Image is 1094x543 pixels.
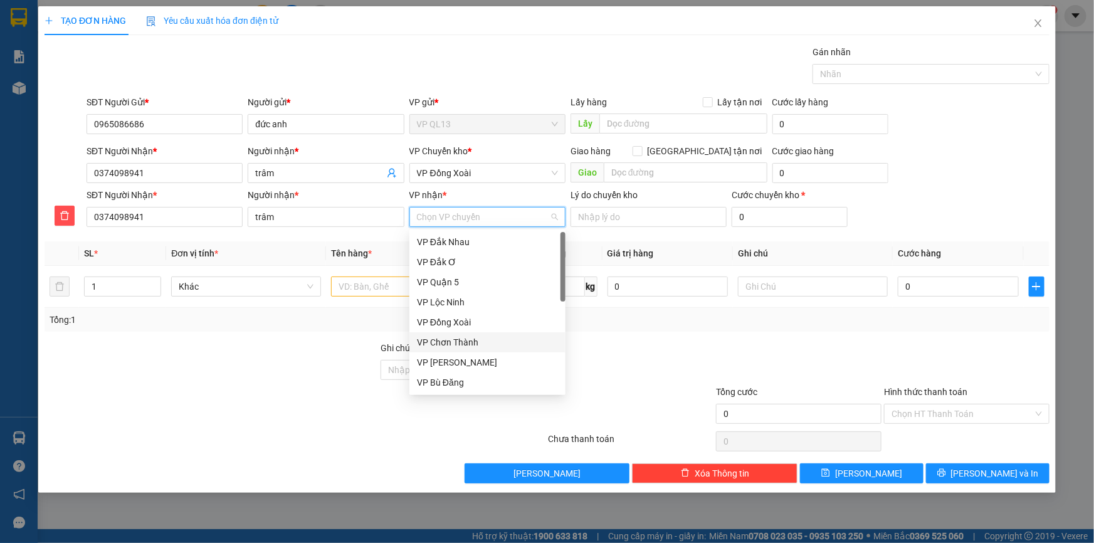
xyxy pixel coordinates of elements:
input: Dọc đường [599,113,767,134]
div: VP Quận 5 [417,275,558,289]
span: Gửi: [11,12,30,25]
input: Cước giao hàng [772,163,888,183]
input: 0 [607,277,728,297]
span: CC : [96,84,113,97]
div: thủy [11,26,89,41]
button: [PERSON_NAME] [465,463,630,483]
button: delete [50,277,70,297]
div: VP [PERSON_NAME] [417,356,558,369]
span: Lấy hàng [571,97,607,107]
button: printer[PERSON_NAME] và In [926,463,1049,483]
span: kg [585,277,597,297]
span: SL [84,248,94,258]
div: VP Chơn Thành [409,332,565,352]
span: Yêu cầu xuất hóa đơn điện tử [146,16,278,26]
span: Cước hàng [898,248,941,258]
div: VP Đắk Nhau [417,235,558,249]
span: Tên hàng [331,248,372,258]
div: VP Đức Liễu [409,352,565,372]
span: [PERSON_NAME] [513,467,581,480]
button: plus [1029,277,1044,297]
span: Lấy [571,113,599,134]
span: delete [55,211,74,221]
span: Lấy tận nơi [713,95,767,109]
div: 40.000 [96,81,184,98]
div: VP Đắk Nhau [409,232,565,252]
div: SĐT Người Nhận [87,144,243,158]
input: Cước lấy hàng [772,114,888,134]
span: Xóa Thông tin [695,467,749,480]
span: Giá trị hàng [607,248,654,258]
th: Ghi chú [733,241,893,266]
span: user-add [387,168,397,178]
div: VP Lộc Ninh [417,295,558,309]
div: Chưa thanh toán [547,432,715,454]
input: Lý do chuyển kho [571,207,727,227]
input: SĐT người nhận [87,207,243,227]
div: VP Chơn Thành [417,335,558,349]
div: VP Đồng Xoài [417,315,558,329]
label: Hình thức thanh toán [884,387,967,397]
span: Giao [571,162,604,182]
span: Khác [179,277,313,296]
div: Người gửi [248,95,404,109]
label: Gán nhãn [813,47,851,57]
div: SĐT Người Nhận [87,188,243,202]
div: Người nhận [248,144,404,158]
span: plus [1029,282,1044,292]
span: plus [45,16,53,25]
span: VP Đồng Xoài [417,164,558,182]
input: Tên người nhận [248,207,404,227]
button: Close [1021,6,1056,41]
span: delete [681,468,690,478]
button: save[PERSON_NAME] [800,463,923,483]
button: deleteXóa Thông tin [632,463,797,483]
span: [GEOGRAPHIC_DATA] tận nơi [643,144,767,158]
div: VP Bù Đăng [409,372,565,393]
label: Ghi chú đơn hàng [381,343,450,353]
div: thành [98,41,183,56]
button: delete [55,206,75,226]
span: [PERSON_NAME] [835,467,902,480]
span: VP QL13 [417,115,558,134]
span: close [1033,18,1043,28]
span: VP Chuyển kho [409,146,468,156]
span: save [821,468,830,478]
div: Tổng: 1 [50,313,423,327]
span: printer [937,468,946,478]
input: Ghi chú đơn hàng [381,360,546,380]
input: Ghi Chú [738,277,888,297]
span: VP nhận [409,190,443,200]
label: Cước giao hàng [772,146,834,156]
label: Cước lấy hàng [772,97,829,107]
span: Tổng cước [716,387,757,397]
div: VP Đồng Xoài [409,312,565,332]
div: Cước chuyển kho [732,188,848,202]
div: VP Đắk Ơ [409,252,565,272]
span: Đơn vị tính [171,248,218,258]
div: VP Bom Bo [98,11,183,41]
span: TẠO ĐƠN HÀNG [45,16,126,26]
input: Dọc đường [604,162,767,182]
div: SĐT Người Gửi [87,95,243,109]
label: Lý do chuyển kho [571,190,638,200]
div: VP QL13 [11,11,89,26]
span: Nhận: [98,12,128,25]
input: VD: Bàn, Ghế [331,277,481,297]
span: Giao hàng [571,146,611,156]
div: VP Đắk Ơ [417,255,558,269]
span: [PERSON_NAME] và In [951,467,1039,480]
div: Người nhận [248,188,404,202]
div: VP Quận 5 [409,272,565,292]
div: VP Lộc Ninh [409,292,565,312]
div: VP gửi [409,95,565,109]
img: icon [146,16,156,26]
div: VP Bù Đăng [417,376,558,389]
